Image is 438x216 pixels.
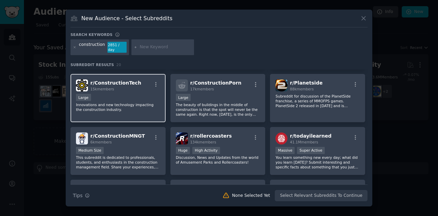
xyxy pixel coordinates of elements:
[176,94,191,101] div: Large
[176,155,260,165] p: Discussion, News and Updates from the world of Amusement Parks and Rollercoasters!
[90,133,145,139] span: r/ ConstructionMNGT
[190,133,232,139] span: r/ rollercoasters
[90,140,112,144] span: 6k members
[70,32,113,37] h3: Search keywords
[275,132,287,144] img: todayilearned
[290,133,331,139] span: r/ todayilearned
[232,193,270,199] div: None Selected Yet
[275,79,287,91] img: Planetside
[70,62,114,67] span: Subreddit Results
[140,44,192,50] input: New Keyword
[297,147,325,154] div: Super Active
[70,190,92,202] button: Tips
[76,147,104,154] div: Medium Size
[107,42,127,53] div: 2851 / day
[190,87,214,91] span: 17k members
[76,79,88,91] img: ConstructionTech
[79,42,105,53] div: construction
[275,155,360,169] p: You learn something new every day; what did you learn [DATE]? Submit interesting and specific fac...
[176,147,190,154] div: Huge
[90,80,141,86] span: r/ ConstructionTech
[76,94,91,101] div: Large
[81,15,172,22] h3: New Audience - Select Subreddits
[192,147,220,154] div: High Activity
[76,102,160,112] p: Innovations and new technology impacting the construction industry.
[90,87,114,91] span: 15k members
[190,80,242,86] span: r/ ConstructionPorn
[176,102,260,117] p: The beauty of buildings in the middle of construction is that the spot will never be the same aga...
[190,140,216,144] span: 134k members
[290,80,322,86] span: r/ Planetside
[76,155,160,169] p: This subreddit is dedicated to professionals, students, and enthusiasts in the construction manag...
[116,63,121,67] span: 20
[275,147,295,154] div: Massive
[290,87,313,91] span: 88k members
[275,94,360,108] p: Subreddit for discussion of the PlanetSide franchise, a series of MMOFPS games. PlanetSide 2 rele...
[290,140,318,144] span: 41.1M members
[176,132,188,144] img: rollercoasters
[76,132,88,144] img: ConstructionMNGT
[73,192,82,199] span: Tips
